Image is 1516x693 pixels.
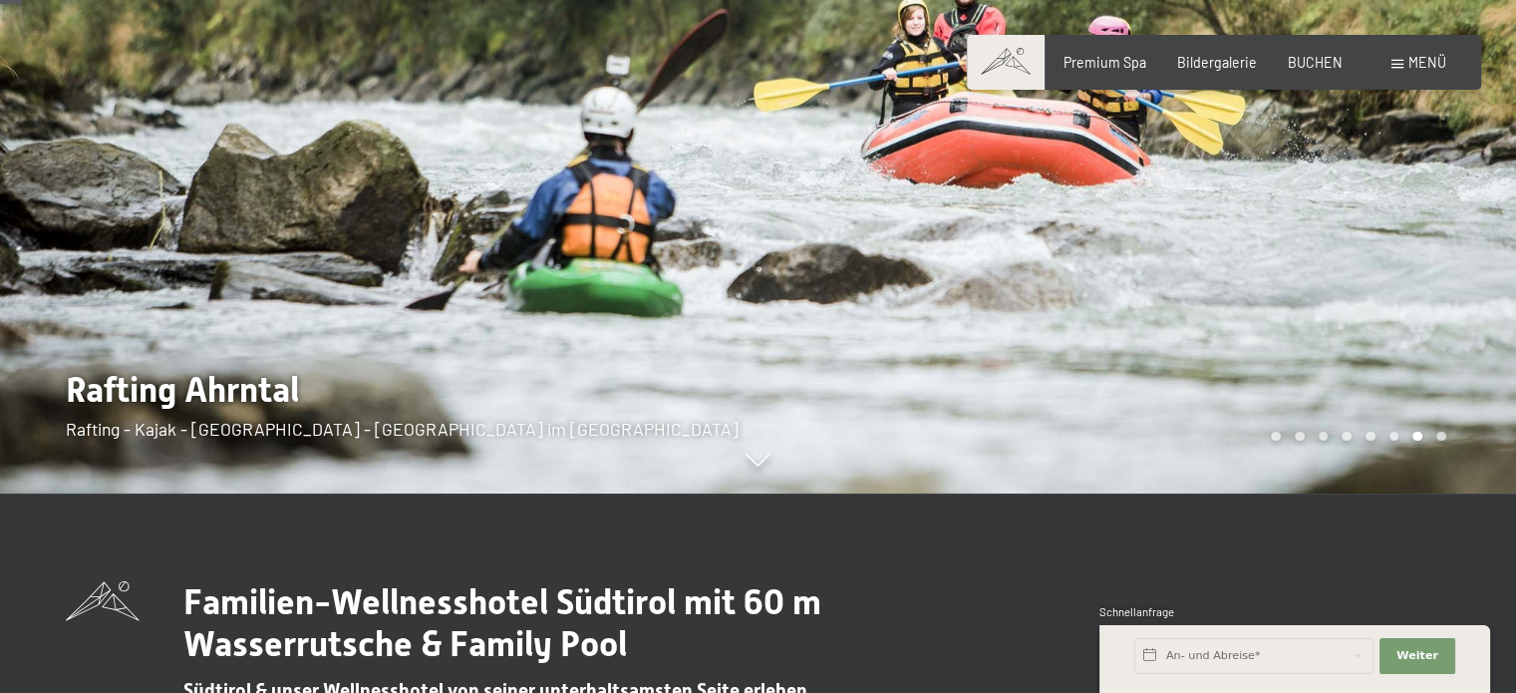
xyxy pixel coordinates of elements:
[1295,432,1305,442] div: Carousel Page 2
[1099,605,1174,618] span: Schnellanfrage
[1288,54,1343,71] a: BUCHEN
[1342,432,1352,442] div: Carousel Page 4
[1412,432,1422,442] div: Carousel Page 7 (Current Slide)
[1271,432,1281,442] div: Carousel Page 1
[1063,54,1146,71] a: Premium Spa
[1319,432,1329,442] div: Carousel Page 3
[183,581,821,664] span: Familien-Wellnesshotel Südtirol mit 60 m Wasserrutsche & Family Pool
[1177,54,1257,71] a: Bildergalerie
[1389,432,1399,442] div: Carousel Page 6
[1396,648,1438,664] span: Weiter
[1264,432,1445,442] div: Carousel Pagination
[1436,432,1446,442] div: Carousel Page 8
[1379,638,1455,674] button: Weiter
[1408,54,1446,71] span: Menü
[1365,432,1375,442] div: Carousel Page 5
